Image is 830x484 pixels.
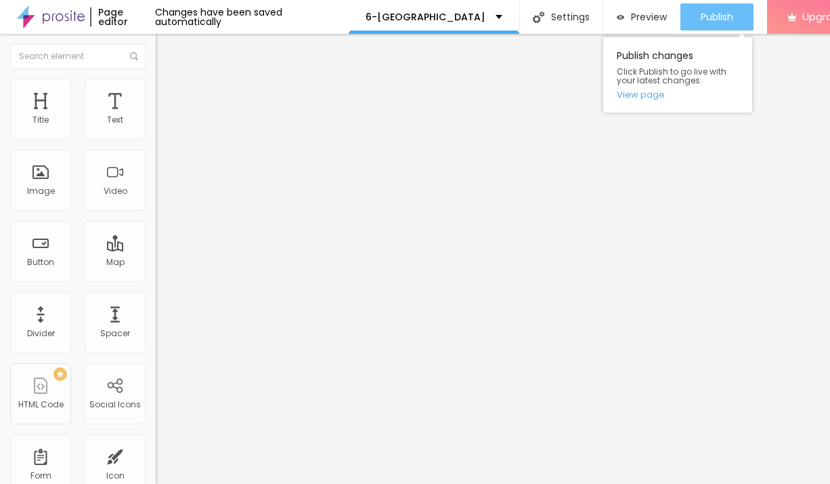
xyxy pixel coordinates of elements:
img: Icone [130,52,138,60]
div: Changes have been saved automatically [155,7,348,26]
div: Video [104,186,127,196]
div: Social Icons [89,400,141,409]
img: view-1.svg [617,12,624,23]
div: Map [106,258,125,267]
div: Page editor [90,7,155,26]
div: Spacer [100,329,130,338]
span: Preview [631,12,667,22]
div: Icon [106,471,125,481]
div: Form [30,471,51,481]
button: Preview [603,3,680,31]
span: Click Publish to go live with your latest changes. [617,67,739,85]
div: Text [107,115,123,125]
div: Title [32,115,49,125]
div: Divider [27,329,55,338]
div: Publish changes [603,37,752,113]
div: HTML Code [18,400,64,409]
a: View page [617,90,739,99]
button: Publish [680,3,753,31]
div: Button [27,258,54,267]
img: Icone [533,12,544,23]
p: 6-[GEOGRAPHIC_DATA] [366,12,485,22]
span: Publish [701,12,733,22]
div: Image [27,186,55,196]
input: Search element [10,44,146,68]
